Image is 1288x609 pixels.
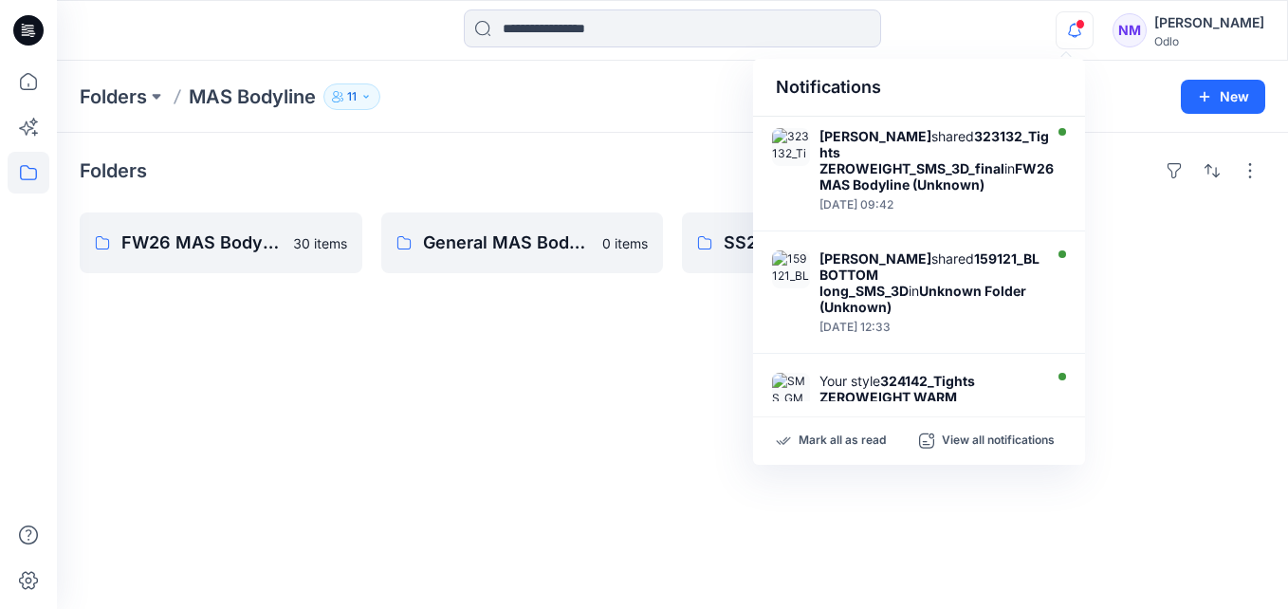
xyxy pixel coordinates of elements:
div: NM [1113,13,1147,47]
strong: 324142_Tights ZEROWEIGHT WARM REFLECTIVE [819,373,975,421]
p: View all notifications [942,433,1055,450]
div: Tuesday, August 19, 2025 12:33 [819,321,1040,334]
strong: 323132_Tights ZEROWEIGHT_SMS_3D_final [819,128,1049,176]
p: SS26 MAS Bodyline [724,230,884,256]
div: Thursday, August 21, 2025 09:42 [819,198,1055,212]
p: MAS Bodyline [189,83,316,110]
p: General MAS Bodyline [423,230,592,256]
img: 323132_Tights ZEROWEIGHT_SMS_3D_final [772,128,810,166]
h4: Folders [80,159,147,182]
div: Odlo [1154,34,1264,48]
strong: 159121_BL BOTTOM long_SMS_3D [819,250,1040,299]
strong: [PERSON_NAME] [819,128,931,144]
p: FW26 MAS Bodyline [121,230,282,256]
strong: Unknown Folder (Unknown) [819,283,1026,315]
strong: [PERSON_NAME] [819,250,931,267]
img: SMS_GM [772,373,810,411]
p: 30 items [293,233,347,253]
p: 0 items [602,233,648,253]
a: SS26 MAS Bodyline34 items [682,212,965,273]
div: shared in [819,250,1040,315]
button: 11 [323,83,380,110]
img: 159121_BL BOTTOM long_SMS_3D [772,250,810,288]
div: [PERSON_NAME] [1154,11,1264,34]
a: Folders [80,83,147,110]
a: General MAS Bodyline0 items [381,212,664,273]
a: FW26 MAS Bodyline30 items [80,212,362,273]
button: New [1181,80,1265,114]
strong: FW26 MAS Bodyline (Unknown) [819,160,1054,193]
p: Mark all as read [799,433,886,450]
div: shared in [819,128,1055,193]
div: Your style has been updated with version [819,373,1038,437]
p: 11 [347,86,357,107]
div: Notifications [753,59,1085,117]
